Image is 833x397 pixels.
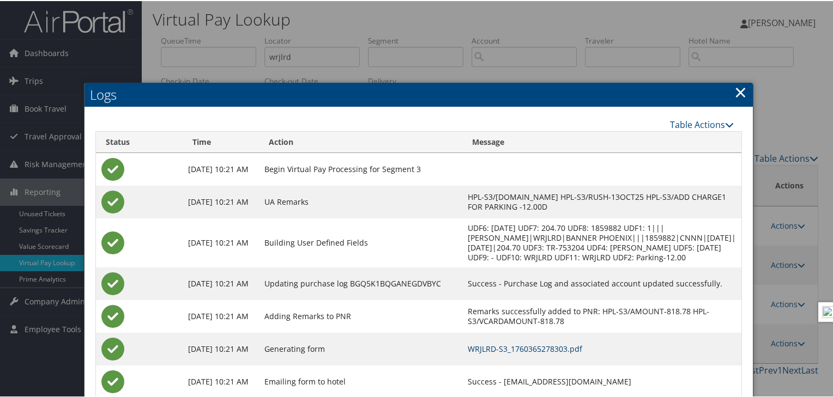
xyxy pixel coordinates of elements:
[670,118,734,130] a: Table Actions
[84,82,753,106] h2: Logs
[259,217,462,266] td: Building User Defined Fields
[259,332,462,364] td: Generating form
[183,332,259,364] td: [DATE] 10:21 AM
[259,266,462,299] td: Updating purchase log BGQ5K1BQGANEGDVBYC
[259,152,462,185] td: Begin Virtual Pay Processing for Segment 3
[183,266,259,299] td: [DATE] 10:21 AM
[734,80,747,102] a: Close
[183,185,259,217] td: [DATE] 10:21 AM
[462,266,742,299] td: Success - Purchase Log and associated account updated successfully.
[183,217,259,266] td: [DATE] 10:21 AM
[183,364,259,397] td: [DATE] 10:21 AM
[183,131,259,152] th: Time: activate to sort column ascending
[259,299,462,332] td: Adding Remarks to PNR
[259,185,462,217] td: UA Remarks
[462,364,742,397] td: Success - [EMAIL_ADDRESS][DOMAIN_NAME]
[96,131,183,152] th: Status: activate to sort column ascending
[462,299,742,332] td: Remarks successfully added to PNR: HPL-S3/AMOUNT-818.78 HPL-S3/VCARDAMOUNT-818.78
[259,364,462,397] td: Emailing form to hotel
[462,217,742,266] td: UDF6: [DATE] UDF7: 204.70 UDF8: 1859882 UDF1: 1|||[PERSON_NAME]|WRJLRD|BANNER PHOENIX|||1859882|C...
[259,131,462,152] th: Action: activate to sort column ascending
[462,131,742,152] th: Message: activate to sort column ascending
[183,299,259,332] td: [DATE] 10:21 AM
[183,152,259,185] td: [DATE] 10:21 AM
[462,185,742,217] td: HPL-S3/[DOMAIN_NAME] HPL-S3/RUSH-13OCT25 HPL-S3/ADD CHARGE1 FOR PARKING -12.00D
[468,343,582,353] a: WRJLRD-S3_1760365278303.pdf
